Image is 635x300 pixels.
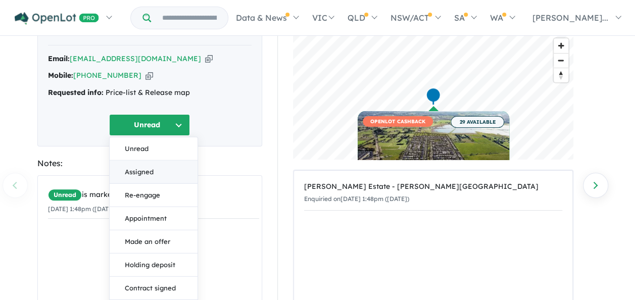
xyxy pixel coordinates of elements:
a: [PERSON_NAME] Estate - [PERSON_NAME][GEOGRAPHIC_DATA]Enquiried on[DATE] 1:48pm ([DATE]) [304,176,562,211]
span: OPENLOT CASHBACK [363,116,433,127]
small: Enquiried on [DATE] 1:48pm ([DATE]) [304,195,409,203]
a: [EMAIL_ADDRESS][DOMAIN_NAME] [70,54,201,63]
div: Price-list & Release map [48,87,252,99]
span: 29 AVAILABLE [451,116,504,128]
a: [PHONE_NUMBER] [73,71,141,80]
strong: Email: [48,54,70,63]
span: Zoom out [554,54,568,68]
button: Zoom out [554,53,568,68]
div: [PERSON_NAME] Estate - [PERSON_NAME][GEOGRAPHIC_DATA] [304,181,562,193]
small: [DATE] 1:48pm ([DATE]) [48,205,117,213]
button: Assigned [110,161,198,184]
button: Contract signed [110,277,198,300]
a: OPENLOT CASHBACK 29 AVAILABLE [358,111,509,187]
button: Made an offer [110,230,198,254]
input: Try estate name, suburb, builder or developer [153,7,226,29]
span: Unread [48,189,82,201]
button: Reset bearing to north [554,68,568,82]
button: Appointment [110,207,198,230]
span: [PERSON_NAME]... [532,13,608,23]
div: Notes: [37,157,262,170]
img: Openlot PRO Logo White [15,12,99,25]
button: Unread [109,114,190,136]
button: Unread [110,137,198,161]
canvas: Map [293,33,573,160]
button: Copy [205,54,213,64]
button: Zoom in [554,38,568,53]
div: is marked. [48,189,259,201]
button: Re-engage [110,184,198,207]
div: Map marker [425,87,441,106]
button: Copy [145,70,153,81]
button: Holding deposit [110,254,198,277]
strong: Mobile: [48,71,73,80]
strong: Requested info: [48,88,104,97]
